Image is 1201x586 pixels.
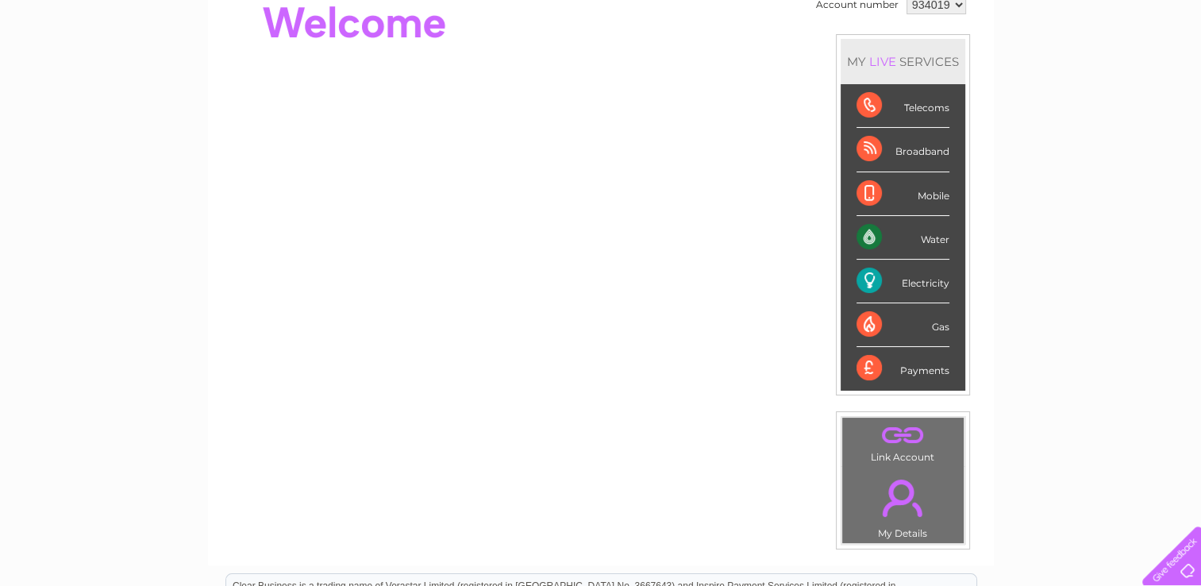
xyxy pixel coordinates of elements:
[902,8,1011,28] a: 0333 014 3131
[1006,67,1053,79] a: Telecoms
[841,466,964,544] td: My Details
[841,39,965,84] div: MY SERVICES
[866,54,899,69] div: LIVE
[922,67,952,79] a: Water
[856,128,949,172] div: Broadband
[856,260,949,303] div: Electricity
[42,41,123,90] img: logo.png
[846,422,960,449] a: .
[226,9,976,77] div: Clear Business is a trading name of Verastar Limited (registered in [GEOGRAPHIC_DATA] No. 3667643...
[1063,67,1086,79] a: Blog
[846,470,960,526] a: .
[856,303,949,347] div: Gas
[856,172,949,216] div: Mobile
[856,347,949,390] div: Payments
[1149,67,1186,79] a: Log out
[841,417,964,467] td: Link Account
[856,84,949,128] div: Telecoms
[1095,67,1134,79] a: Contact
[856,216,949,260] div: Water
[961,67,996,79] a: Energy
